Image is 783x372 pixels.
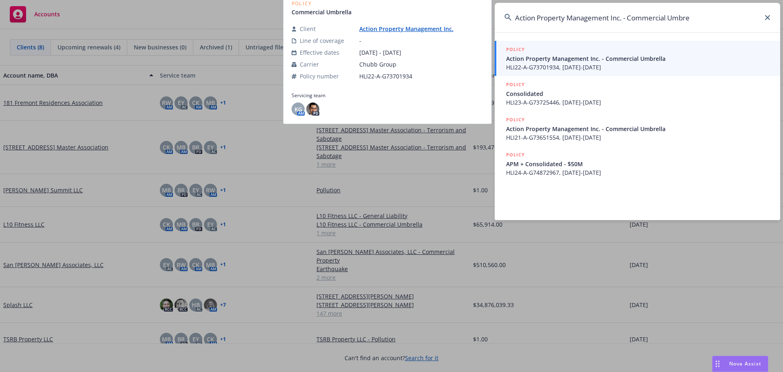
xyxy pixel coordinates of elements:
[506,54,770,63] span: Action Property Management Inc. - Commercial Umbrella
[506,168,770,177] span: HLI24-A-G74872967, [DATE]-[DATE]
[495,76,780,111] a: POLICYConsolidatedHLI23-A-G73725446, [DATE]-[DATE]
[506,151,525,159] h5: POLICY
[506,116,525,124] h5: POLICY
[506,63,770,71] span: HLI22-A-G73701934, [DATE]-[DATE]
[506,98,770,107] span: HLI23-A-G73725446, [DATE]-[DATE]
[712,356,768,372] button: Nova Assist
[506,133,770,142] span: HLI21-A-G73651554, [DATE]-[DATE]
[495,111,780,146] a: POLICYAction Property Management Inc. - Commercial UmbrellaHLI21-A-G73651554, [DATE]-[DATE]
[506,160,770,168] span: APM + Consolidated - $50M
[495,41,780,76] a: POLICYAction Property Management Inc. - Commercial UmbrellaHLI22-A-G73701934, [DATE]-[DATE]
[506,125,770,133] span: Action Property Management Inc. - Commercial Umbrella
[506,45,525,53] h5: POLICY
[506,80,525,89] h5: POLICY
[495,3,780,32] input: Search...
[506,89,770,98] span: Consolidated
[729,360,761,367] span: Nova Assist
[495,146,780,181] a: POLICYAPM + Consolidated - $50MHLI24-A-G74872967, [DATE]-[DATE]
[712,356,723,372] div: Drag to move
